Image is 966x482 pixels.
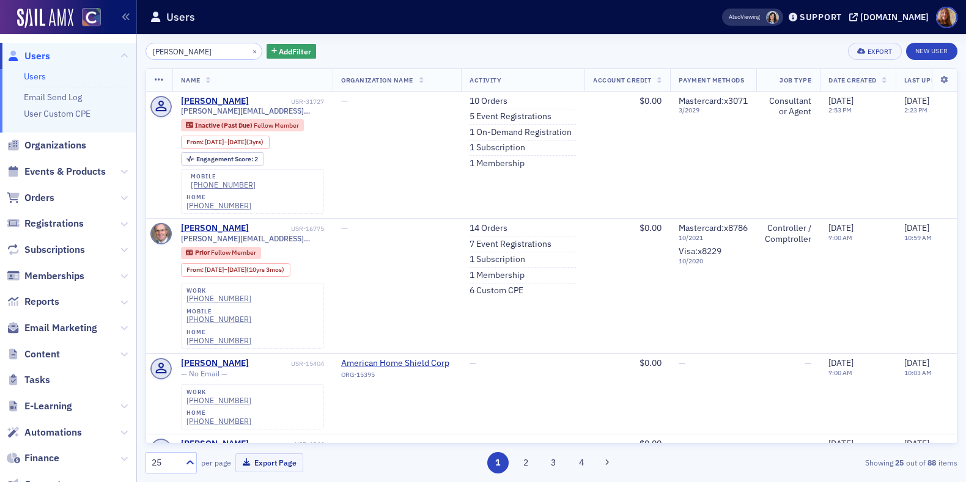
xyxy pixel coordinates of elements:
[279,46,311,57] span: Add Filter
[904,368,932,377] time: 10:03 AM
[805,357,811,368] span: —
[24,49,50,63] span: Users
[186,194,251,201] div: home
[186,417,251,426] div: [PHONE_NUMBER]
[251,440,324,448] div: USR-6244
[186,249,256,257] a: Prior Fellow Member
[341,222,348,233] span: —
[254,121,299,130] span: Fellow Member
[186,336,251,345] a: [PHONE_NUMBER]
[205,138,264,146] div: – (3yrs)
[470,111,551,122] a: 5 Event Registrations
[470,223,507,234] a: 14 Orders
[181,223,249,234] a: [PERSON_NAME]
[249,45,260,56] button: ×
[181,234,325,243] span: [PERSON_NAME][EMAIL_ADDRESS][PERSON_NAME][DOMAIN_NAME]
[766,11,779,24] span: Stacy Svendsen
[868,48,893,55] div: Export
[904,438,929,449] span: [DATE]
[515,452,536,473] button: 2
[679,222,748,233] span: Mastercard : x8786
[470,239,551,250] a: 7 Event Registrations
[828,76,876,84] span: Date Created
[904,76,952,84] span: Last Updated
[828,95,854,106] span: [DATE]
[729,13,740,21] div: Also
[227,137,246,146] span: [DATE]
[205,266,284,274] div: – (10yrs 3mos)
[679,257,748,265] span: 10 / 2020
[181,358,249,369] div: [PERSON_NAME]
[679,357,685,368] span: —
[543,452,564,473] button: 3
[470,438,476,449] span: —
[828,357,854,368] span: [DATE]
[24,400,72,413] span: E-Learning
[251,360,324,368] div: USR-15404
[235,453,303,472] button: Export Page
[640,222,662,233] span: $0.00
[7,139,86,152] a: Organizations
[166,10,195,24] h1: Users
[181,369,227,378] span: — No Email —
[904,95,929,106] span: [DATE]
[7,191,54,205] a: Orders
[679,76,744,84] span: Payment Methods
[181,96,249,107] div: [PERSON_NAME]
[186,201,251,210] a: [PHONE_NUMBER]
[570,452,592,473] button: 4
[24,321,97,335] span: Email Marketing
[470,158,525,169] a: 1 Membership
[679,246,721,257] span: Visa : x8229
[7,269,84,283] a: Memberships
[593,76,651,84] span: Account Credit
[186,287,251,294] div: work
[470,127,572,138] a: 1 On-Demand Registration
[470,254,525,265] a: 1 Subscription
[341,76,413,84] span: Organization Name
[7,426,82,439] a: Automations
[780,76,811,84] span: Job Type
[186,294,251,303] a: [PHONE_NUMBER]
[341,95,348,106] span: —
[470,96,507,107] a: 10 Orders
[191,173,256,180] div: mobile
[904,233,932,242] time: 10:59 AM
[7,321,97,335] a: Email Marketing
[24,108,90,119] a: User Custom CPE
[640,438,662,449] span: $0.00
[186,138,205,146] span: From :
[205,137,224,146] span: [DATE]
[24,71,46,82] a: Users
[926,457,938,468] strong: 88
[679,438,685,449] span: —
[181,439,249,450] a: [PERSON_NAME]
[860,12,929,23] div: [DOMAIN_NAME]
[186,266,205,274] span: From :
[251,98,324,106] div: USR-31727
[181,136,270,149] div: From: 2022-06-20 00:00:00
[828,438,854,449] span: [DATE]
[24,139,86,152] span: Organizations
[7,373,50,387] a: Tasks
[765,223,811,244] div: Controller / Comptroller
[679,95,748,106] span: Mastercard : x3071
[7,348,60,361] a: Content
[186,396,251,405] a: [PHONE_NUMBER]
[470,76,501,84] span: Activity
[24,92,82,103] a: Email Send Log
[186,329,251,336] div: home
[470,270,525,281] a: 1 Membership
[7,295,59,309] a: Reports
[191,180,256,189] div: [PHONE_NUMBER]
[729,13,760,21] span: Viewing
[7,165,106,178] a: Events & Products
[251,225,324,233] div: USR-16775
[828,368,852,377] time: 7:00 AM
[24,191,54,205] span: Orders
[227,265,246,274] span: [DATE]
